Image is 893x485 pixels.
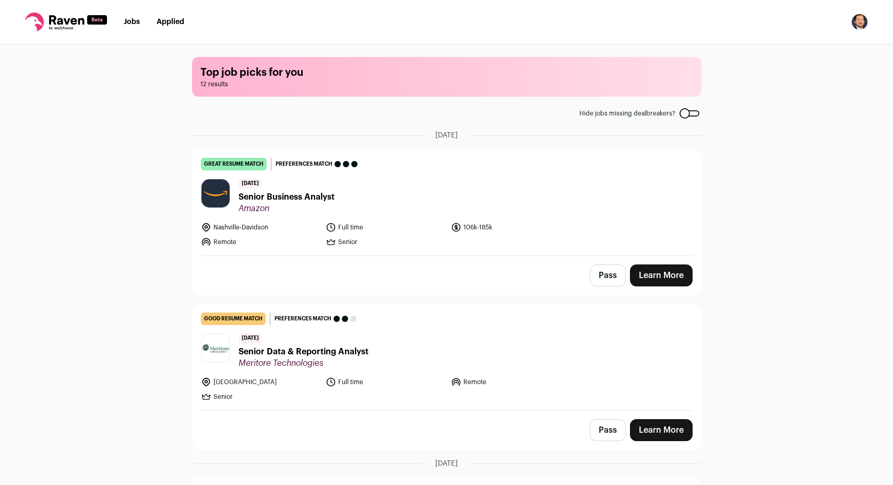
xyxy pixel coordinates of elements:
[239,345,368,358] span: Senior Data & Reporting Analyst
[276,159,332,169] span: Preferences match
[326,377,445,387] li: Full time
[239,203,335,214] span: Amazon
[239,191,335,203] span: Senior Business Analyst
[201,391,320,402] li: Senior
[201,237,320,247] li: Remote
[157,18,184,26] a: Applied
[201,179,230,207] img: e36df5e125c6fb2c61edd5a0d3955424ed50ce57e60c515fc8d516ef803e31c7.jpg
[201,334,230,362] img: 41e82921097587c4f29eb721ce21395067b86394d994c0e43df44f019d6e6570
[326,237,445,247] li: Senior
[630,419,693,441] a: Learn More
[201,313,266,325] div: good resume match
[239,358,368,368] span: Meritore Technologies
[590,264,626,286] button: Pass
[590,419,626,441] button: Pass
[193,149,701,256] a: great resume match Preferences match [DATE] Senior Business Analyst Amazon Nashville-Davidson Ful...
[579,109,675,118] span: Hide jobs missing dealbreakers?
[326,222,445,233] li: Full time
[239,333,262,343] span: [DATE]
[451,377,570,387] li: Remote
[435,130,458,141] span: [DATE]
[193,304,701,410] a: good resume match Preferences match [DATE] Senior Data & Reporting Analyst Meritore Technologies ...
[200,80,693,88] span: 12 results
[851,14,868,30] button: Open dropdown
[435,458,458,469] span: [DATE]
[200,65,693,80] h1: Top job picks for you
[201,158,267,170] div: great resume match
[239,179,262,189] span: [DATE]
[201,222,320,233] li: Nashville-Davidson
[451,222,570,233] li: 106k-185k
[851,14,868,30] img: 6001263-medium_jpg
[630,264,693,286] a: Learn More
[201,377,320,387] li: [GEOGRAPHIC_DATA]
[275,314,331,324] span: Preferences match
[124,18,140,26] a: Jobs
